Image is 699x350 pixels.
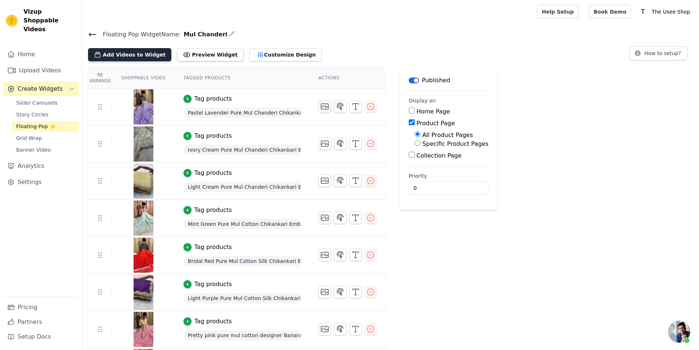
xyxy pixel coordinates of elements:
[12,121,79,131] a: Floating-Pop ⭐
[194,317,232,326] div: Tag products
[318,137,331,150] button: Change Thumbnail
[88,48,171,61] button: Add Videos to Widget
[194,206,232,214] div: Tag products
[183,206,232,214] button: Tag products
[183,330,301,340] span: Pretty pink pure mul cotton designer Banarasi saree
[229,29,235,39] div: Edit Name
[629,51,687,58] a: How to setup?
[16,134,42,142] span: Grid Wrap
[12,109,79,120] a: Story Circles
[133,275,154,310] img: vizup-images-f234.jpg
[183,317,232,326] button: Tag products
[629,46,687,60] button: How to setup?
[194,280,232,289] div: Tag products
[133,163,154,199] img: vizup-images-c717.jpg
[3,329,79,344] a: Setup Docs
[318,249,331,261] button: Change Thumbnail
[537,5,578,19] a: Help Setup
[422,140,488,147] label: Specific Product Pages
[16,111,48,118] span: Story Circles
[181,30,227,39] span: Mul Chanderi
[133,89,154,125] img: vizup-images-de9b.jpg
[12,133,79,143] a: Grid Wrap
[416,152,462,159] label: Collection Page
[112,68,174,89] th: Shoppable Video
[16,123,56,130] span: Floating-Pop ⭐
[183,131,232,140] button: Tag products
[318,212,331,224] button: Change Thumbnail
[194,131,232,140] div: Tag products
[183,243,232,252] button: Tag products
[3,175,79,190] a: Settings
[183,293,301,303] span: Light Purple Pure Mul Cotton Silk Chikankari Embroidery Pearl Moti Lace Work Banarasi Saree
[133,312,154,347] img: vizup-images-ed59.jpg
[409,172,488,180] label: Priority
[409,97,436,104] legend: Display on
[416,120,455,127] label: Product Page
[422,76,450,85] p: Published
[183,219,301,229] span: Mint Green Pure Mul Cotton Chikankari Embroidery Saree
[3,47,79,62] a: Home
[18,84,63,93] span: Create Widgets
[97,30,181,39] span: Floating Pop Widget Name:
[6,15,18,26] img: Vizup
[3,63,79,78] a: Upload Videos
[194,243,232,252] div: Tag products
[183,108,301,118] span: Pastel Lavender Pure Mul Chanderi Chikankari Embroidery Work Saree
[3,82,79,96] button: Create Widgets
[175,68,310,89] th: Tagged Products
[16,99,58,107] span: Slider Carousels
[318,174,331,187] button: Change Thumbnail
[23,7,76,34] span: Vizup Shoppable Videos
[183,280,232,289] button: Tag products
[183,169,232,177] button: Tag products
[250,48,322,61] button: Customize Design
[177,48,243,61] button: Preview Widget
[668,321,690,343] div: Open chat
[16,146,51,154] span: Banner Video
[637,5,693,18] button: T The Usee Shop
[183,145,301,155] span: Ivory Cream Pure Mul Chanderi Chikankari Embroidery Designer Saree
[318,286,331,298] button: Change Thumbnail
[589,5,631,19] a: Book Demo
[183,182,301,192] span: Light Cream Pure Mul Chanderi Chikankari Embroidery Moti Lace Work Saree
[3,300,79,315] a: Pricing
[318,100,331,113] button: Change Thumbnail
[3,315,79,329] a: Partners
[422,131,473,138] label: All Product Pages
[649,5,693,18] p: The Usee Shop
[133,126,154,162] img: vizup-images-8da3.jpg
[318,323,331,335] button: Change Thumbnail
[133,201,154,236] img: vizup-images-017e.jpg
[194,169,232,177] div: Tag products
[133,238,154,273] img: vizup-images-e21b.jpg
[194,94,232,103] div: Tag products
[183,94,232,103] button: Tag products
[183,256,301,266] span: Bridal Red Pure Mul Cotton Silk Chikankari Embroidery Banarasi Saree
[12,145,79,155] a: Banner Video
[88,68,112,89] th: Re Arrange
[416,108,450,115] label: Home Page
[641,8,645,15] text: T
[12,98,79,108] a: Slider Carousels
[310,68,385,89] th: Actions
[3,159,79,173] a: Analytics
